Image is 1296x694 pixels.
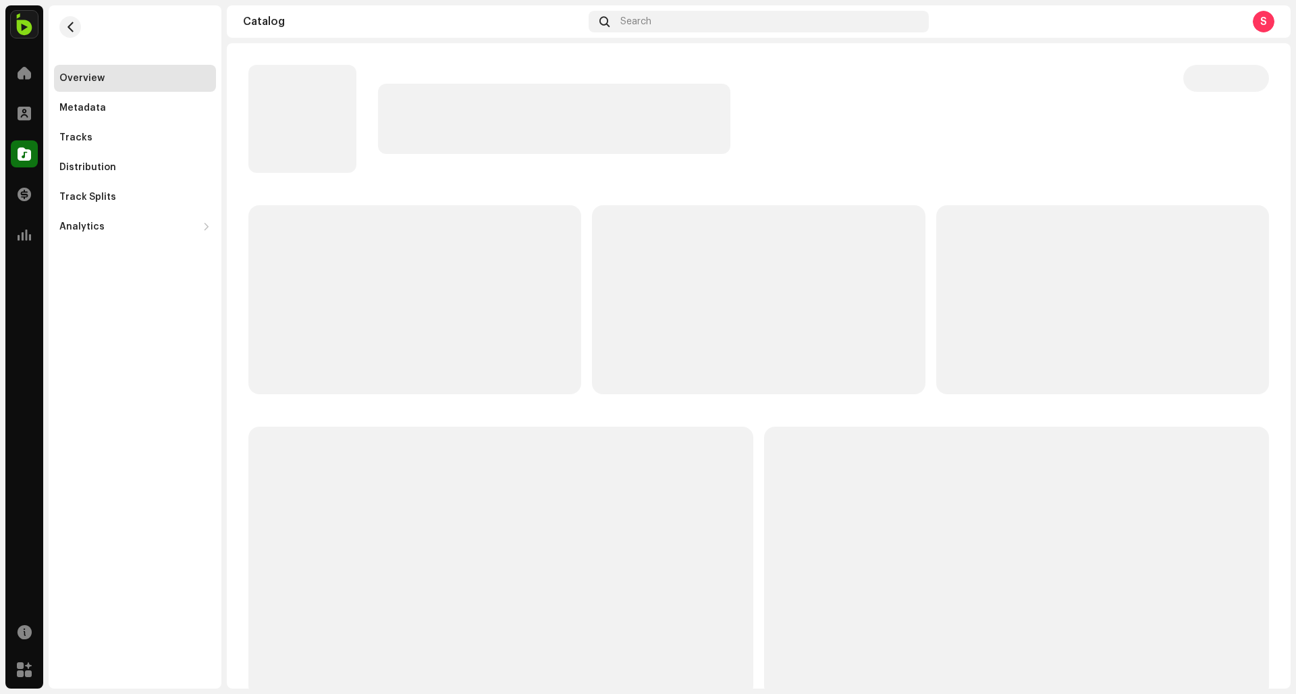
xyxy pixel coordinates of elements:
[59,73,105,84] div: Overview
[620,16,651,27] span: Search
[59,132,92,143] div: Tracks
[59,192,116,203] div: Track Splits
[59,103,106,113] div: Metadata
[243,16,583,27] div: Catalog
[1253,11,1274,32] div: S
[54,124,216,151] re-m-nav-item: Tracks
[54,154,216,181] re-m-nav-item: Distribution
[59,221,105,232] div: Analytics
[54,213,216,240] re-m-nav-dropdown: Analytics
[11,11,38,38] img: 1101a203-098c-4476-bbd3-7ad6d5604465
[54,184,216,211] re-m-nav-item: Track Splits
[59,162,116,173] div: Distribution
[54,95,216,122] re-m-nav-item: Metadata
[54,65,216,92] re-m-nav-item: Overview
